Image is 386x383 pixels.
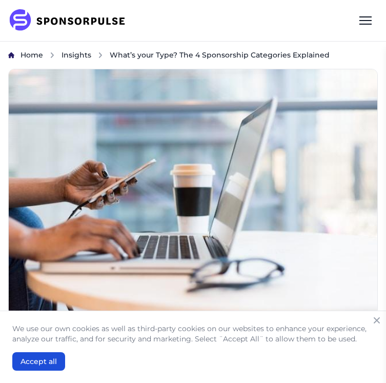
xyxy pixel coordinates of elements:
span: Insights [62,50,91,60]
p: We use our own cookies as well as third-party cookies on our websites to enhance your experience,... [12,323,374,344]
img: chevron right [49,52,55,59]
div: Menu [353,8,378,33]
img: Image courtesy Christina @ wocintechchat.com via Unsplash [8,69,378,316]
img: chevron right [97,52,104,59]
button: Accept all [12,352,65,371]
span: What’s your Type? The 4 Sponsorship Categories Explained [110,50,330,60]
span: Home [21,50,43,60]
button: Close [370,313,384,328]
img: Home [8,52,14,59]
a: Home [21,50,43,61]
a: Insights [62,50,91,61]
img: SponsorPulse [8,9,133,32]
